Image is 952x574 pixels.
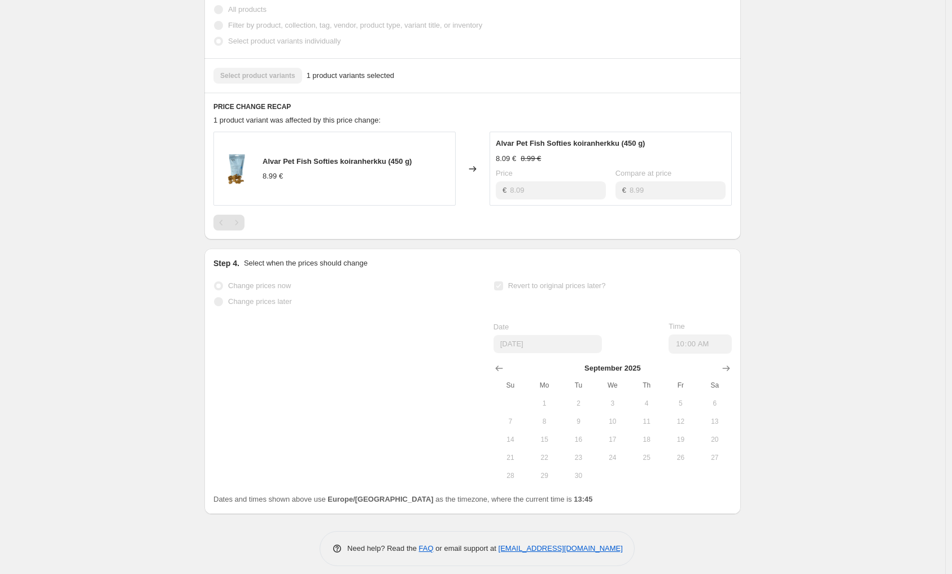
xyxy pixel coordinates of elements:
[263,171,283,182] div: 8.99 €
[600,453,625,462] span: 24
[669,322,684,331] span: Time
[668,453,693,462] span: 26
[494,323,509,331] span: Date
[527,467,561,485] button: Monday September 29 2025
[263,157,412,166] span: Alvar Pet Fish Softies koiranherkku (450 g)
[634,453,659,462] span: 25
[698,376,732,394] th: Saturday
[561,467,595,485] button: Tuesday September 30 2025
[566,435,591,444] span: 16
[532,399,557,408] span: 1
[600,417,625,426] span: 10
[532,417,557,426] span: 8
[630,412,663,430] button: Thursday September 11 2025
[596,394,630,412] button: Wednesday September 3 2025
[668,435,693,444] span: 19
[213,116,381,124] span: 1 product variant was affected by this price change:
[566,381,591,390] span: Tu
[498,381,523,390] span: Su
[663,376,697,394] th: Friday
[508,281,606,290] span: Revert to original prices later?
[561,412,595,430] button: Tuesday September 9 2025
[566,399,591,408] span: 2
[498,453,523,462] span: 21
[220,152,254,186] img: chicken_softies_square-1_80x.png
[668,399,693,408] span: 5
[228,281,291,290] span: Change prices now
[698,449,732,467] button: Saturday September 27 2025
[630,376,663,394] th: Thursday
[494,467,527,485] button: Sunday September 28 2025
[213,258,239,269] h2: Step 4.
[596,376,630,394] th: Wednesday
[622,186,626,194] span: €
[561,449,595,467] button: Tuesday September 23 2025
[527,376,561,394] th: Monday
[213,495,593,503] span: Dates and times shown above use as the timezone, where the current time is
[702,381,727,390] span: Sa
[496,139,645,147] span: Alvar Pet Fish Softies koiranherkku (450 g)
[527,412,561,430] button: Monday September 8 2025
[718,360,734,376] button: Show next month, October 2025
[561,430,595,449] button: Tuesday September 16 2025
[600,381,625,390] span: We
[498,435,523,444] span: 14
[494,449,527,467] button: Sunday September 21 2025
[600,435,625,444] span: 17
[521,153,541,164] strike: 8.99 €
[498,417,523,426] span: 7
[496,153,516,164] div: 8.09 €
[494,376,527,394] th: Sunday
[615,169,672,177] span: Compare at price
[596,449,630,467] button: Wednesday September 24 2025
[228,5,267,14] span: All products
[702,435,727,444] span: 20
[634,417,659,426] span: 11
[663,394,697,412] button: Friday September 5 2025
[213,102,732,111] h6: PRICE CHANGE RECAP
[698,430,732,449] button: Saturday September 20 2025
[596,430,630,449] button: Wednesday September 17 2025
[566,453,591,462] span: 23
[663,430,697,449] button: Friday September 19 2025
[630,394,663,412] button: Thursday September 4 2025
[347,544,419,553] span: Need help? Read the
[494,430,527,449] button: Sunday September 14 2025
[532,381,557,390] span: Mo
[532,453,557,462] span: 22
[698,412,732,430] button: Saturday September 13 2025
[669,334,732,354] input: 12:00
[307,70,394,81] span: 1 product variants selected
[496,169,513,177] span: Price
[634,399,659,408] span: 4
[566,417,591,426] span: 9
[532,471,557,480] span: 29
[499,544,623,553] a: [EMAIL_ADDRESS][DOMAIN_NAME]
[532,435,557,444] span: 15
[634,381,659,390] span: Th
[527,394,561,412] button: Monday September 1 2025
[213,215,244,231] nav: Pagination
[494,335,602,353] input: 8/25/2025
[663,412,697,430] button: Friday September 12 2025
[634,435,659,444] span: 18
[566,471,591,480] span: 30
[630,430,663,449] button: Thursday September 18 2025
[228,37,340,45] span: Select product variants individually
[527,430,561,449] button: Monday September 15 2025
[228,297,292,306] span: Change prices later
[600,399,625,408] span: 3
[702,453,727,462] span: 27
[561,394,595,412] button: Tuesday September 2 2025
[527,449,561,467] button: Monday September 22 2025
[630,449,663,467] button: Thursday September 25 2025
[596,412,630,430] button: Wednesday September 10 2025
[434,544,499,553] span: or email support at
[663,449,697,467] button: Friday September 26 2025
[698,394,732,412] button: Saturday September 6 2025
[702,399,727,408] span: 6
[668,381,693,390] span: Fr
[327,495,433,503] b: Europe/[GEOGRAPHIC_DATA]
[668,417,693,426] span: 12
[419,544,434,553] a: FAQ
